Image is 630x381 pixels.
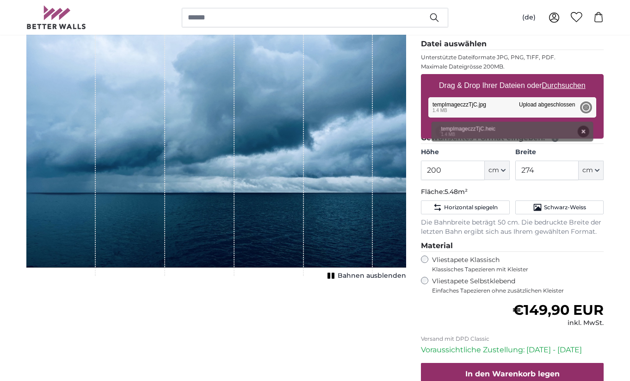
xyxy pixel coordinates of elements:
img: Betterwalls [26,6,86,29]
label: Vliestapete Klassisch [432,256,596,273]
button: Schwarz-Weiss [515,200,604,214]
button: cm [579,161,604,180]
label: Höhe [421,148,509,157]
span: 5.48m² [445,187,468,196]
label: Vliestapete Selbstklebend [432,277,604,294]
p: Die Bahnbreite beträgt 50 cm. Die bedruckte Breite der letzten Bahn ergibt sich aus Ihrem gewählt... [421,218,604,237]
label: Breite [515,148,604,157]
span: In den Warenkorb legen [465,369,560,378]
button: Horizontal spiegeln [421,200,509,214]
p: Maximale Dateigrösse 200MB. [421,63,604,70]
span: Schwarz-Weiss [544,204,586,211]
span: €149,90 EUR [513,301,604,319]
button: (de) [515,9,543,26]
span: cm [488,166,499,175]
span: Klassisches Tapezieren mit Kleister [432,266,596,273]
u: Durchsuchen [542,81,586,89]
p: Unterstützte Dateiformate JPG, PNG, TIFF, PDF. [421,54,604,61]
button: cm [485,161,510,180]
span: cm [582,166,593,175]
div: inkl. MwSt. [513,319,604,328]
legend: Gewünschtes Format eingeben: [421,132,604,144]
legend: Material [421,240,604,252]
span: Horizontal spiegeln [444,204,498,211]
p: Versand mit DPD Classic [421,335,604,343]
legend: Datei auswählen [421,38,604,50]
p: Fläche: [421,187,604,197]
label: Drag & Drop Ihrer Dateien oder [435,76,589,95]
span: Einfaches Tapezieren ohne zusätzlichen Kleister [432,287,604,294]
p: Voraussichtliche Zustellung: [DATE] - [DATE] [421,344,604,356]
